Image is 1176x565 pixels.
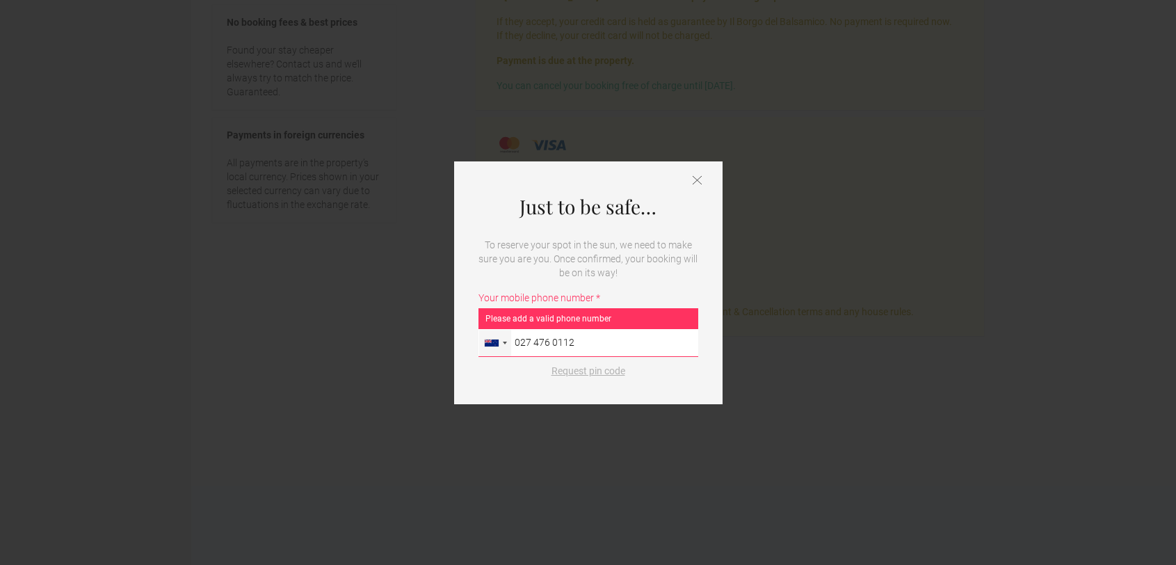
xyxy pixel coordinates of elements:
h4: Just to be safe… [478,196,698,217]
li: Please add a valid phone number [485,312,691,326]
div: New Zealand: +64 [479,330,511,356]
button: Close [693,175,702,187]
p: To reserve your spot in the sun, we need to make sure you are you. Once confirmed, your booking w... [478,238,698,280]
button: Request pin code [543,364,634,378]
input: Your mobile phone number Please add a valid phone number [478,329,698,357]
span: Your mobile phone number [478,291,600,305]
